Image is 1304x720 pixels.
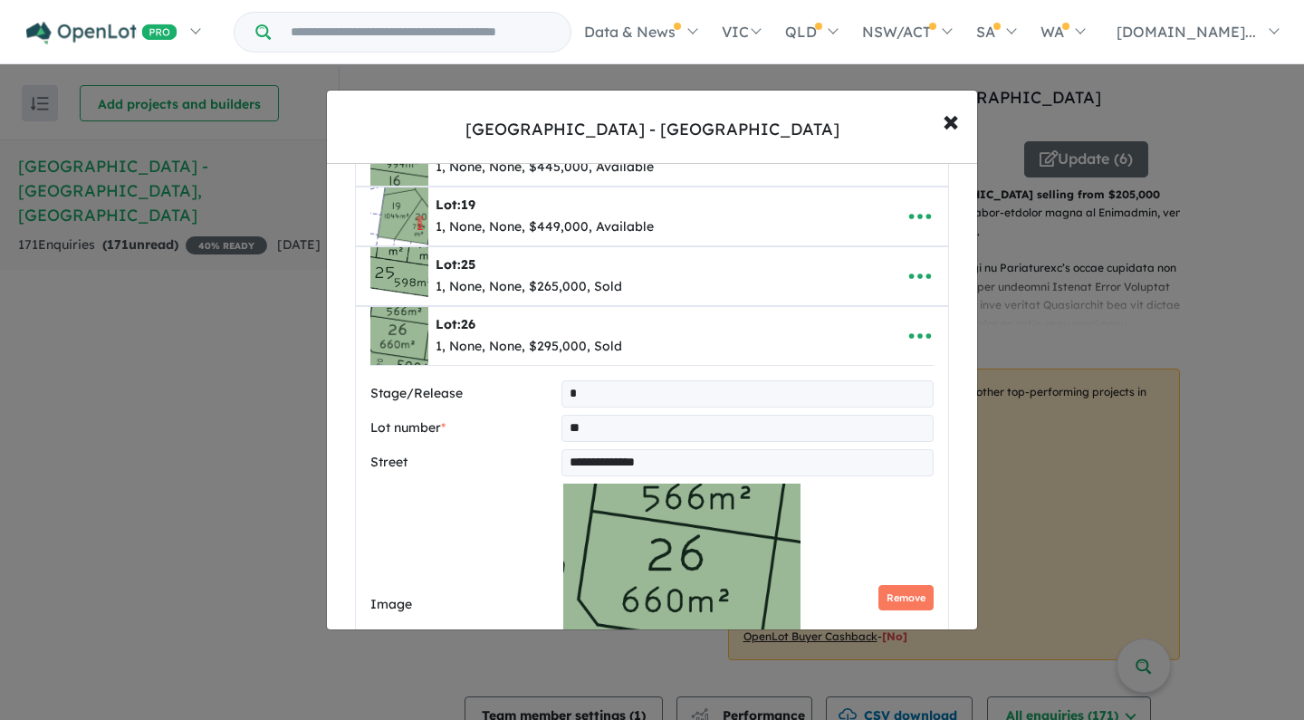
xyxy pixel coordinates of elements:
label: Lot number [370,418,554,439]
button: Remove [878,585,934,611]
img: Plaza%20Heights%20Estate%20-%20Warrnambool%20-%20Lot%2019___1756186538.png [370,187,428,245]
div: 1, None, None, $445,000, Available [436,157,654,178]
span: × [943,101,959,139]
img: Openlot PRO Logo White [26,22,177,44]
div: 1, None, None, $265,000, Sold [436,276,622,298]
b: Lot: [436,197,475,213]
input: Try estate name, suburb, builder or developer [274,13,567,52]
label: Street [370,452,554,474]
span: 19 [461,197,475,213]
b: Lot: [436,256,475,273]
img: Plaza%20Heights%20Estate%20-%20Warrnambool%20-%20Lot%2025___1756186697.png [370,247,428,305]
div: 1, None, None, $295,000, Sold [436,336,622,358]
img: Plaza%20Heights%20Estate%20-%20Warrnambool%20-%20Lot%2026___1756186777.png [370,307,428,365]
div: [GEOGRAPHIC_DATA] - [GEOGRAPHIC_DATA] [465,118,839,141]
span: 25 [461,256,475,273]
img: Plaza Heights Estate - Warrnambool - Lot 26 [563,484,801,665]
label: Image [370,594,556,616]
span: 26 [461,316,475,332]
label: Stage/Release [370,383,554,405]
b: Lot: [436,316,475,332]
div: 1, None, None, $449,000, Available [436,216,654,238]
span: [DOMAIN_NAME]... [1117,23,1256,41]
